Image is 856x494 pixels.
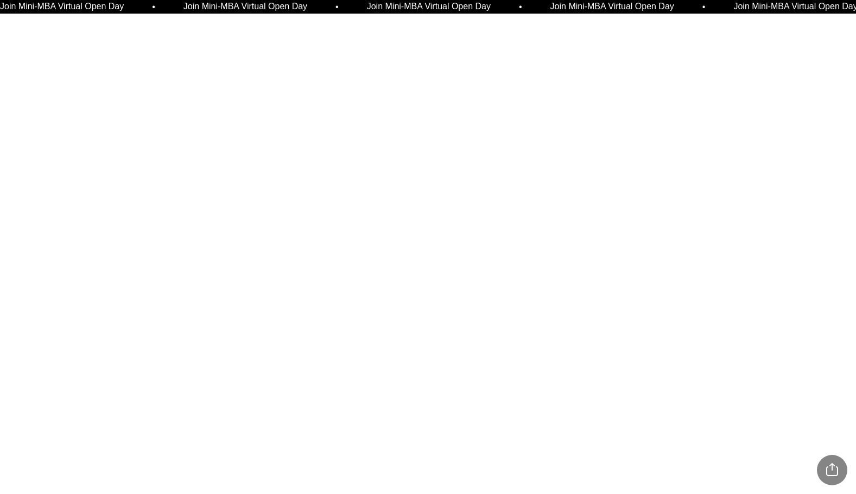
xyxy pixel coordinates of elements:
[817,455,847,485] div: Share
[334,3,338,11] span: •
[701,3,705,11] span: •
[151,3,154,11] span: •
[518,3,521,11] span: •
